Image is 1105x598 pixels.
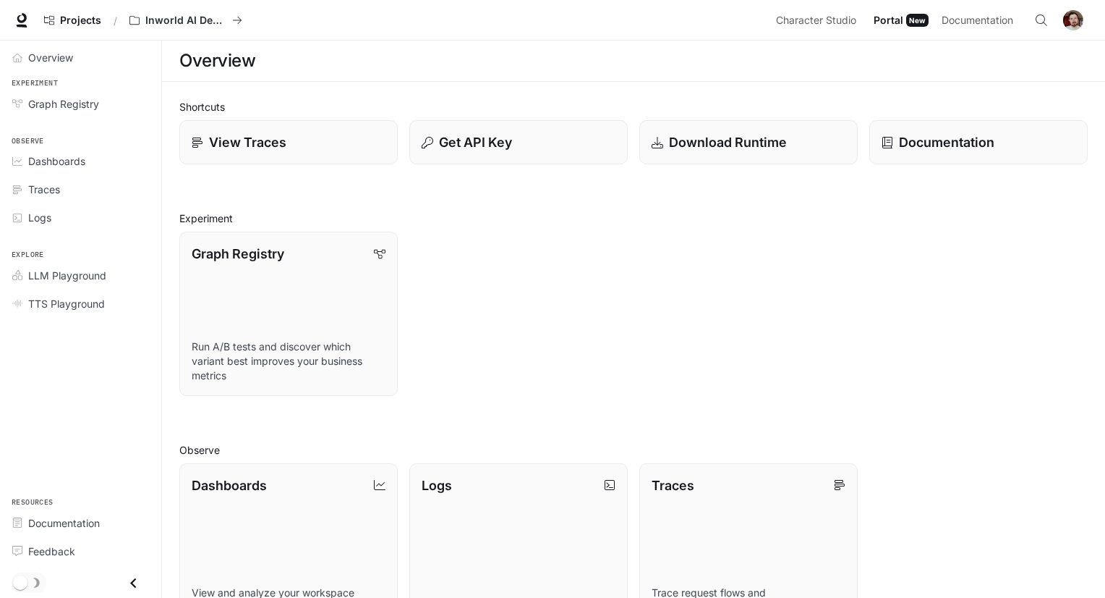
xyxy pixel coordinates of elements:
a: TTS Playground [6,291,155,316]
p: Documentation [899,132,994,152]
span: Documentation [942,12,1013,30]
a: Graph RegistryRun A/B tests and discover which variant best improves your business metrics [179,232,398,396]
span: Projects [60,14,101,27]
span: Traces [28,182,60,197]
a: Download Runtime [639,120,858,164]
h2: Shortcuts [179,99,1088,114]
a: Documentation [869,120,1088,164]
div: New [906,14,929,27]
p: Get API Key [439,132,512,152]
a: View Traces [179,120,398,164]
a: LLM Playground [6,263,155,288]
span: Character Studio [776,12,856,30]
button: Close drawer [117,568,150,598]
span: Dark mode toggle [13,574,27,590]
span: Feedback [28,544,75,559]
p: Traces [652,476,694,495]
a: Dashboards [6,148,155,174]
a: Character Studio [770,6,866,35]
span: TTS Playground [28,296,105,311]
a: Logs [6,205,155,230]
button: All workspaces [123,6,249,35]
span: LLM Playground [28,268,106,283]
p: View Traces [209,132,286,152]
a: Graph Registry [6,91,155,117]
a: Documentation [936,6,1024,35]
span: Overview [28,50,73,65]
div: / [108,13,123,28]
span: Graph Registry [28,96,99,111]
button: User avatar [1059,6,1088,35]
p: Graph Registry [192,244,284,264]
p: Dashboards [192,476,267,495]
button: Open Command Menu [1027,6,1056,35]
a: Go to projects [38,6,108,35]
p: Run A/B tests and discover which variant best improves your business metrics [192,340,385,383]
span: Dashboards [28,153,85,169]
a: Overview [6,45,155,70]
button: Get API Key [409,120,628,164]
a: PortalNew [868,6,934,35]
h2: Experiment [179,211,1088,226]
h2: Observe [179,442,1088,458]
a: Traces [6,177,155,202]
p: Logs [422,476,452,495]
h1: Overview [179,46,255,75]
span: Logs [28,210,51,225]
p: Download Runtime [669,132,787,152]
p: Inworld AI Demos [145,14,226,27]
a: Documentation [6,510,155,536]
span: Portal [874,12,903,30]
a: Feedback [6,539,155,564]
img: User avatar [1063,10,1083,30]
span: Documentation [28,515,100,531]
